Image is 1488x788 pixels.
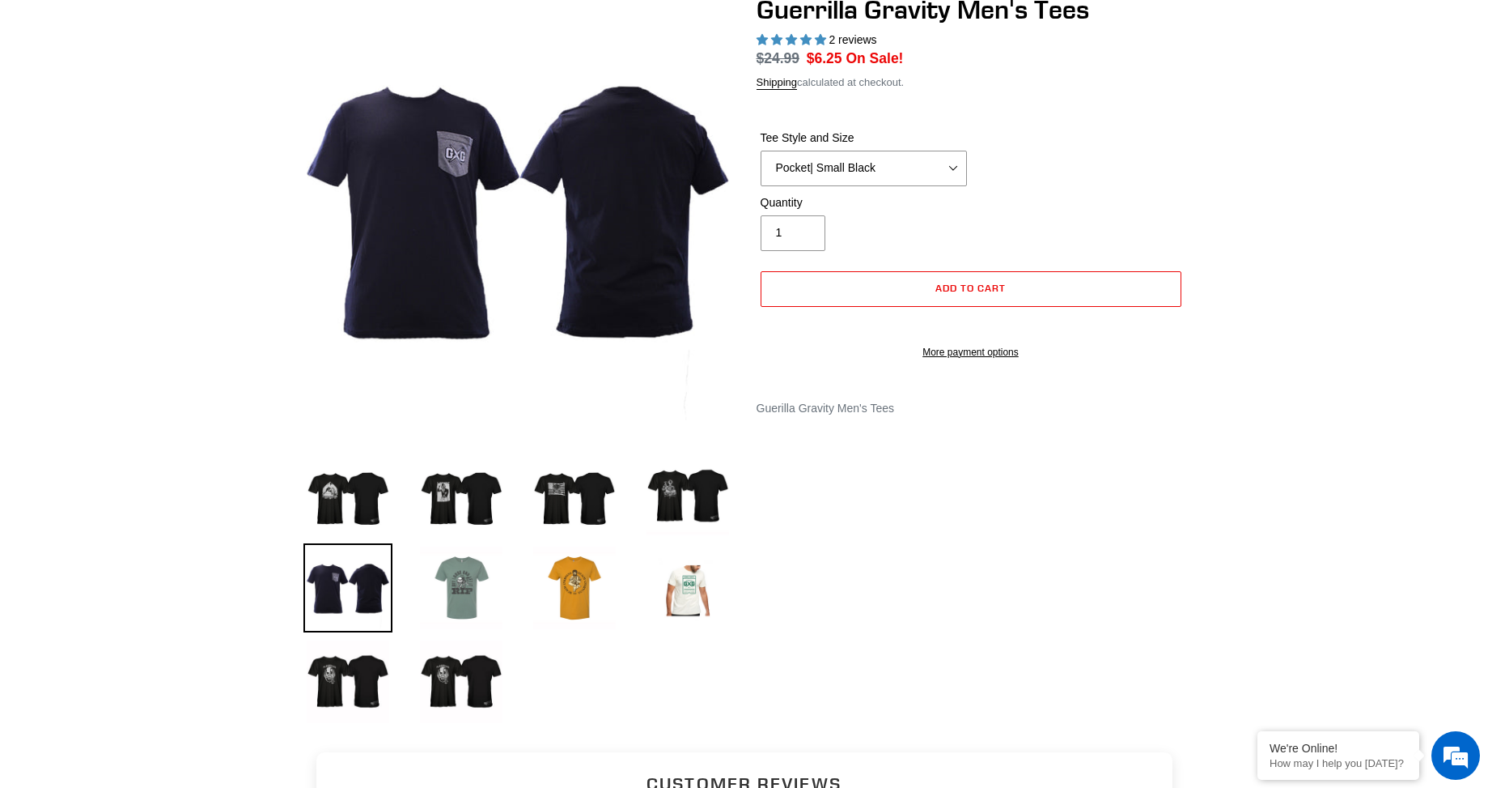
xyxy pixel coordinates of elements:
label: Quantity [761,194,967,211]
img: Load image into Gallery viewer, Guerrilla Gravity Men&#39;s Tees [417,543,506,633]
div: Guerilla Gravity Men's Tees [757,400,1185,417]
img: Load image into Gallery viewer, Guerrilla Gravity Men&#39;s Tees [643,543,732,633]
img: Load image into Gallery viewer, Guerrilla Gravity Men&#39;s Tees [417,637,506,726]
s: $24.99 [757,50,800,66]
span: On Sale! [846,48,903,69]
a: Shipping [757,76,798,90]
img: Load image into Gallery viewer, Guerrilla Gravity Men&#39;s Tees [303,449,392,539]
button: Add to cart [761,271,1181,307]
div: We're Online! [1270,742,1407,755]
span: 2 reviews [829,33,876,46]
img: Load image into Gallery viewer, Guerrilla Gravity Men&#39;s Tees [643,449,732,539]
img: Load image into Gallery viewer, Guerrilla Gravity Men&#39;s Tees [530,543,619,633]
span: Add to cart [935,282,1006,294]
img: Load image into Gallery viewer, Guerrilla Gravity Men&#39;s Tees [303,543,392,633]
div: calculated at checkout. [757,75,1185,91]
a: More payment options [761,345,1181,360]
p: How may I help you today? [1270,757,1407,769]
span: 5.00 stars [757,33,829,46]
label: Tee Style and Size [761,130,967,147]
img: Load image into Gallery viewer, Guerrilla Gravity Men&#39;s Tees [530,449,619,539]
img: Load image into Gallery viewer, Guerrilla Gravity Men&#39;s Tees [417,449,506,539]
img: Load image into Gallery viewer, Guerrilla Gravity Men&#39;s Tees [303,637,392,726]
span: $6.25 [807,50,842,66]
